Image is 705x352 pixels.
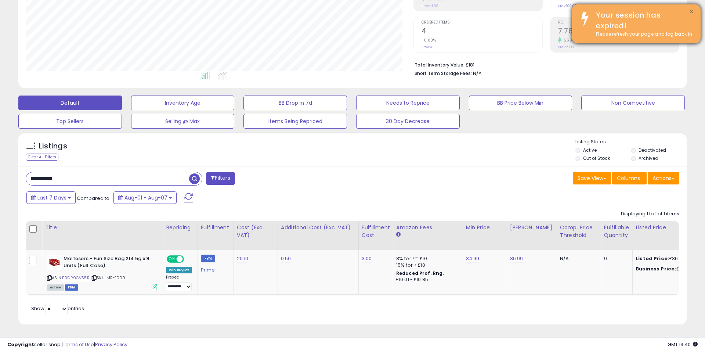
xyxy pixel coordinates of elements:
b: Reduced Prof. Rng. [396,270,444,276]
b: Business Price: [636,265,676,272]
button: BB Price Below Min [469,96,572,110]
span: N/A [473,70,482,77]
div: seller snap | | [7,341,127,348]
button: BB Drop in 7d [243,96,347,110]
div: Please refresh your page and log back in [590,31,695,38]
b: Short Term Storage Fees: [415,70,472,76]
button: Aug-01 - Aug-07 [113,191,177,204]
small: 269.52% [561,37,582,43]
span: OFF [183,256,195,262]
img: 41lpOnuAuWL._SL40_.jpg [47,255,62,270]
button: Actions [648,172,679,184]
small: Prev: £1.69 [422,4,438,8]
small: Prev: 4 [422,45,432,49]
a: B0DR9CVS5R [62,275,90,281]
a: 3.00 [362,255,372,262]
a: 0.50 [281,255,291,262]
button: × [688,7,694,17]
label: Out of Stock [583,155,610,161]
div: Displaying 1 to 1 of 1 items [621,211,679,218]
label: Deactivated [639,147,666,153]
small: Prev: 2.10% [558,45,574,49]
div: 8% for <= £10 [396,255,457,262]
div: Additional Cost (Exc. VAT) [281,224,355,231]
div: N/A [560,255,595,262]
strong: Copyright [7,341,34,348]
span: 2025-08-18 13:40 GMT [668,341,698,348]
h2: 7.76% [558,27,679,37]
span: Columns [617,175,640,182]
label: Archived [639,155,658,161]
button: 30 Day Decrease [356,114,460,129]
a: 36.99 [510,255,523,262]
button: Columns [612,172,647,184]
div: ASIN: [47,255,157,290]
a: 20.10 [237,255,249,262]
div: Clear All Filters [26,154,58,161]
div: Amazon Fees [396,224,460,231]
button: Last 7 Days [26,191,76,204]
span: Show: entries [31,305,84,312]
div: £36.99 [636,255,697,262]
div: Your session has expired! [590,10,695,31]
span: All listings currently available for purchase on Amazon [47,284,64,291]
button: Default [18,96,122,110]
button: Save View [573,172,611,184]
b: Maltesers - Fun Size Bag 214.5g x 9 Units (Full Case) [64,255,153,271]
span: Last 7 Days [37,194,66,201]
span: ON [167,256,177,262]
span: ROI [558,21,679,25]
button: Non Competitive [581,96,685,110]
div: Repricing [166,224,195,231]
label: Active [583,147,597,153]
div: Preset: [166,275,192,291]
div: Prime [201,264,228,273]
small: 0.00% [422,37,436,43]
button: Filters [206,172,235,185]
div: 15% for > £10 [396,262,457,269]
div: Listed Price [636,224,699,231]
div: Title [45,224,160,231]
span: Aug-01 - Aug-07 [124,194,167,201]
div: Fulfillment [201,224,231,231]
span: | SKU: MR-1009 [91,275,125,281]
div: Comp. Price Threshold [560,224,598,239]
small: FBM [201,255,215,262]
div: £36.98 [636,266,697,272]
div: [PERSON_NAME] [510,224,554,231]
span: Ordered Items [422,21,542,25]
div: Fulfillment Cost [362,224,390,239]
a: Terms of Use [63,341,94,348]
b: Listed Price: [636,255,669,262]
div: Cost (Exc. VAT) [237,224,275,239]
span: FBM [65,284,78,291]
h5: Listings [39,141,67,151]
button: Top Sellers [18,114,122,129]
a: 34.99 [466,255,480,262]
small: Prev: 100.00% [558,4,579,8]
p: Listing States: [575,139,686,146]
small: Amazon Fees. [396,231,401,238]
span: Compared to: [77,195,111,202]
li: £181 [415,60,674,69]
div: Fulfillable Quantity [604,224,629,239]
div: £10.01 - £10.85 [396,277,457,283]
button: Needs to Reprice [356,96,460,110]
h2: 4 [422,27,542,37]
b: Total Inventory Value: [415,62,464,68]
div: 9 [604,255,627,262]
div: Min Price [466,224,504,231]
div: Win BuyBox [166,267,192,273]
a: Privacy Policy [95,341,127,348]
button: Inventory Age [131,96,235,110]
button: Selling @ Max [131,114,235,129]
button: Items Being Repriced [243,114,347,129]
